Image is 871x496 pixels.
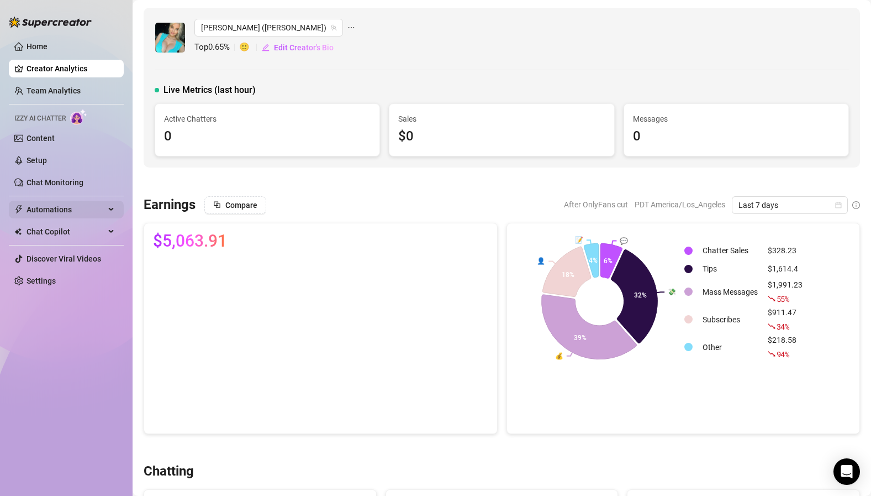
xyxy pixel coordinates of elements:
[777,294,789,304] span: 55 %
[768,279,803,305] div: $1,991.23
[633,126,840,147] div: 0
[14,113,66,124] span: Izzy AI Chatter
[27,178,83,187] a: Chat Monitoring
[144,463,194,481] h3: Chatting
[164,113,371,125] span: Active Chatters
[398,126,605,147] div: $0
[635,196,725,213] span: PDT America/Los_Angeles
[620,236,628,244] text: 💬
[204,196,266,214] button: Compare
[835,202,842,208] span: calendar
[537,257,545,265] text: 👤
[347,19,355,36] span: ellipsis
[225,201,257,210] span: Compare
[768,295,775,302] span: fall
[698,306,762,333] td: Subscribes
[768,334,803,361] div: $218.58
[14,205,23,214] span: thunderbolt
[27,276,56,285] a: Settings
[330,24,337,31] span: team
[768,350,775,358] span: fall
[27,201,105,218] span: Automations
[564,196,628,213] span: After OnlyFans cut
[164,126,371,147] div: 0
[153,232,227,250] span: $5,063.91
[27,223,105,241] span: Chat Copilot
[768,306,803,333] div: $911.47
[398,113,605,125] span: Sales
[27,134,55,143] a: Content
[70,109,87,125] img: AI Chatter
[274,43,334,52] span: Edit Creator's Bio
[698,334,762,361] td: Other
[852,201,860,209] span: info-circle
[698,279,762,305] td: Mass Messages
[262,44,270,51] span: edit
[738,197,841,213] span: Last 7 days
[574,236,583,244] text: 📝
[201,19,336,36] span: Emily (emilysears)
[777,321,789,332] span: 34 %
[155,23,185,53] img: Emily
[27,60,115,77] a: Creator Analytics
[633,113,840,125] span: Messages
[698,242,762,259] td: Chatter Sales
[555,352,563,360] text: 💰
[768,263,803,275] div: $1,614.4
[668,288,676,296] text: 💸
[768,322,775,330] span: fall
[144,196,196,214] h3: Earnings
[261,39,334,56] button: Edit Creator's Bio
[213,201,221,208] span: block
[14,228,22,236] img: Chat Copilot
[27,156,47,165] a: Setup
[239,41,261,54] span: 🙂
[27,254,101,263] a: Discover Viral Videos
[698,260,762,278] td: Tips
[27,42,47,51] a: Home
[768,244,803,257] div: $328.23
[163,83,256,97] span: Live Metrics (last hour)
[833,458,860,485] div: Open Intercom Messenger
[194,41,239,54] span: Top 0.65 %
[777,349,789,359] span: 94 %
[27,86,81,95] a: Team Analytics
[9,17,92,28] img: logo-BBDzfeDw.svg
